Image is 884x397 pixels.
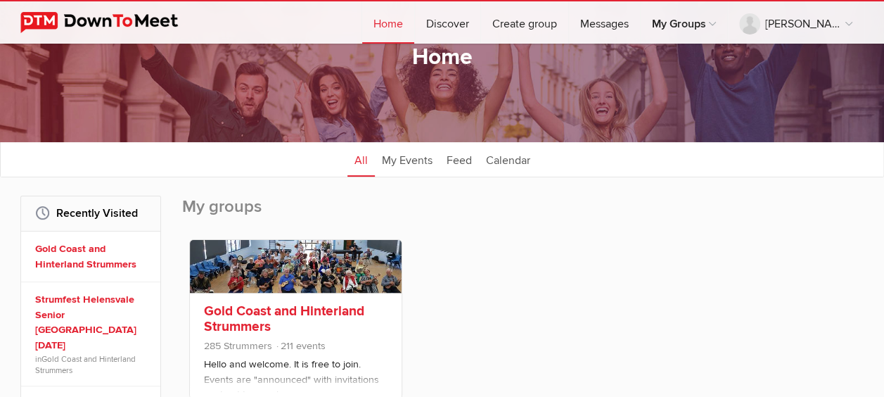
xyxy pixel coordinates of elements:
h1: Home [412,43,473,73]
a: My Groups [641,1,727,44]
h2: Recently Visited [35,196,146,230]
a: Create group [481,1,568,44]
a: My Events [375,141,440,177]
a: Home [362,1,414,44]
a: [PERSON_NAME].Sanae [728,1,864,44]
img: DownToMeet [20,12,200,33]
a: Messages [569,1,640,44]
a: All [347,141,375,177]
span: 211 events [275,340,326,352]
a: Gold Coast and Hinterland Strummers [204,303,364,335]
span: in [35,353,150,376]
h2: My groups [182,196,864,232]
span: 285 Strummers [204,340,272,352]
a: Calendar [479,141,537,177]
a: Gold Coast and Hinterland Strummers [35,354,136,375]
a: Discover [415,1,480,44]
a: Strumfest Helensvale Senior [GEOGRAPHIC_DATA] [DATE] [35,292,150,353]
a: Gold Coast and Hinterland Strummers [35,241,150,272]
a: Feed [440,141,479,177]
